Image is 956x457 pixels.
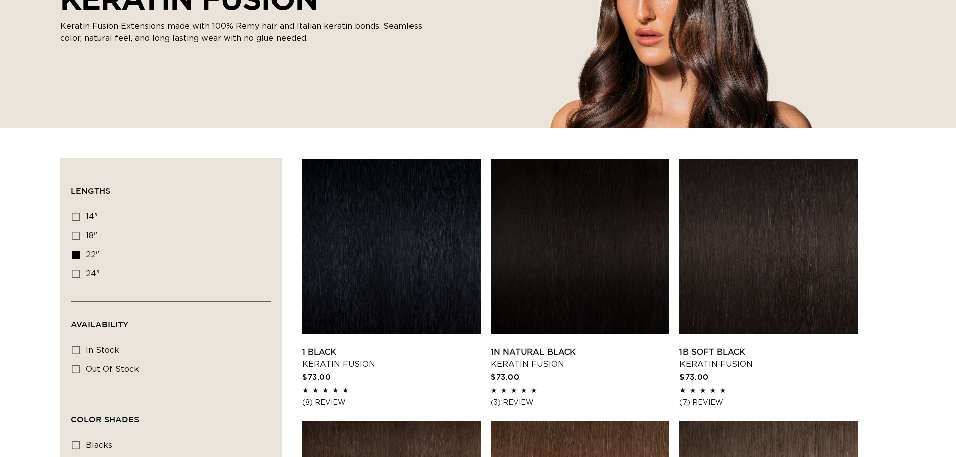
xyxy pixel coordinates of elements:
span: Color Shades [71,415,139,424]
a: 1B Soft Black Keratin Fusion [679,346,858,370]
span: Availability [71,320,128,329]
a: 1N Natural Black Keratin Fusion [491,346,669,370]
summary: Color Shades (0 selected) [71,397,271,433]
span: In stock [86,346,119,354]
span: 24" [86,270,100,278]
span: 22" [86,251,99,259]
span: Lengths [71,186,110,195]
span: Out of stock [86,365,139,373]
span: blacks [86,441,112,449]
span: 14" [86,213,98,221]
summary: Lengths (0 selected) [71,169,271,205]
summary: Availability (0 selected) [71,302,271,338]
a: 1 Black Keratin Fusion [302,346,481,370]
span: 18" [86,232,97,240]
p: Keratin Fusion Extensions made with 100% Remy hair and Italian keratin bonds. Seamless color, nat... [60,20,442,44]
